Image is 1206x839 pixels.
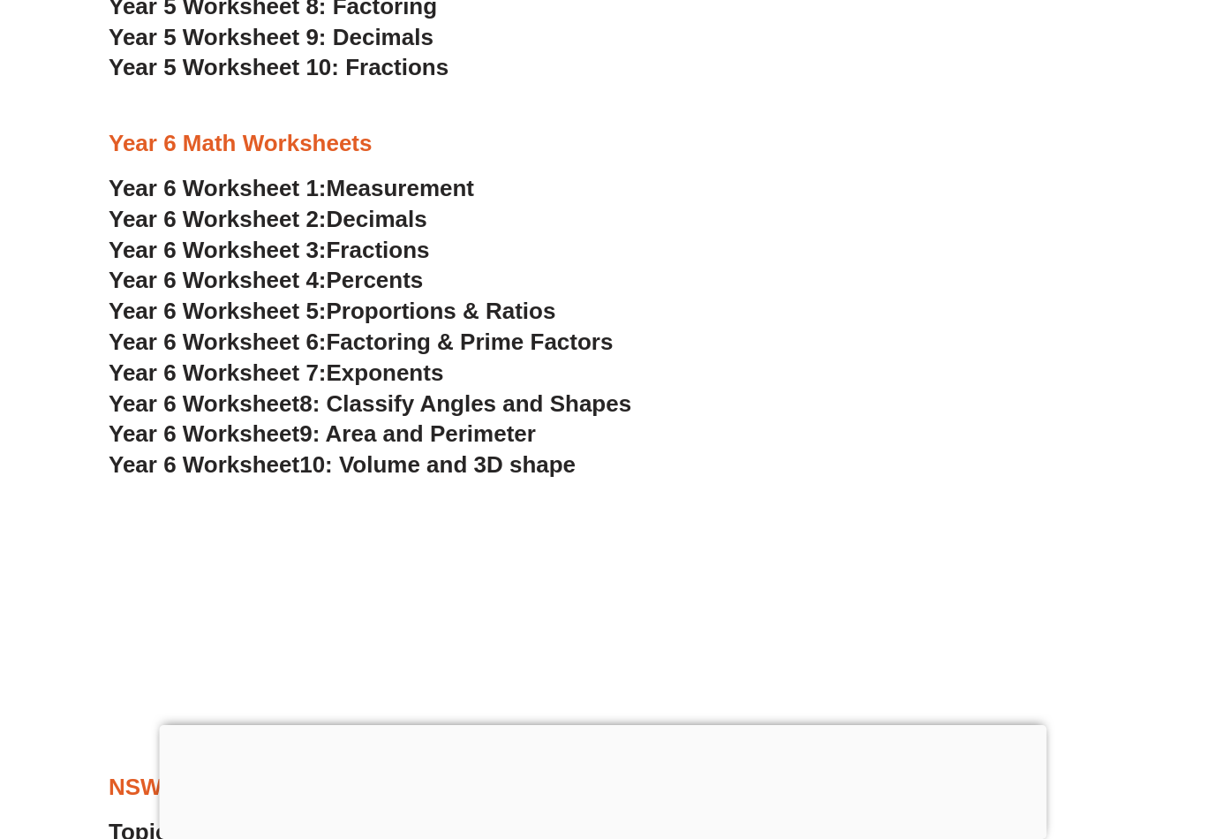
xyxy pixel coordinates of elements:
a: Year 6 Worksheet9: Area and Perimeter [109,420,536,447]
span: Percents [327,267,424,293]
span: Year 6 Worksheet [109,451,299,478]
span: Year 6 Worksheet 2: [109,206,327,232]
span: Fractions [327,237,430,263]
a: Year 6 Worksheet8: Classify Angles and Shapes [109,390,631,417]
span: Year 6 Worksheet 7: [109,359,327,386]
span: 10: Volume and 3D shape [299,451,576,478]
span: Exponents [327,359,444,386]
span: Proportions & Ratios [327,298,556,324]
a: Year 6 Worksheet 3:Fractions [109,237,429,263]
span: Factoring & Prime Factors [327,329,614,355]
h3: NSW Selective High Schools Practice Worksheets [109,773,1097,803]
a: Year 6 Worksheet 2:Decimals [109,206,427,232]
a: Year 5 Worksheet 10: Fractions [109,54,448,80]
span: Measurement [327,175,475,201]
iframe: Chat Widget [903,639,1206,839]
h3: Year 6 Math Worksheets [109,129,1097,159]
a: Year 6 Worksheet 1:Measurement [109,175,474,201]
span: Year 6 Worksheet [109,420,299,447]
span: Year 6 Worksheet [109,390,299,417]
span: 9: Area and Perimeter [299,420,536,447]
a: Year 6 Worksheet 7:Exponents [109,359,443,386]
a: Year 6 Worksheet 5:Proportions & Ratios [109,298,555,324]
a: Year 6 Worksheet 6:Factoring & Prime Factors [109,329,613,355]
span: Decimals [327,206,427,232]
a: Year 6 Worksheet 4:Percents [109,267,423,293]
span: Year 6 Worksheet 6: [109,329,327,355]
span: Year 6 Worksheet 3: [109,237,327,263]
span: Year 6 Worksheet 4: [109,267,327,293]
iframe: Advertisement [73,498,1133,745]
a: Year 5 Worksheet 9: Decimals [109,24,433,50]
a: Year 6 Worksheet10: Volume and 3D shape [109,451,576,478]
span: Year 6 Worksheet 1: [109,175,327,201]
span: Year 6 Worksheet 5: [109,298,327,324]
span: 8: Classify Angles and Shapes [299,390,631,417]
iframe: Advertisement [160,725,1047,835]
